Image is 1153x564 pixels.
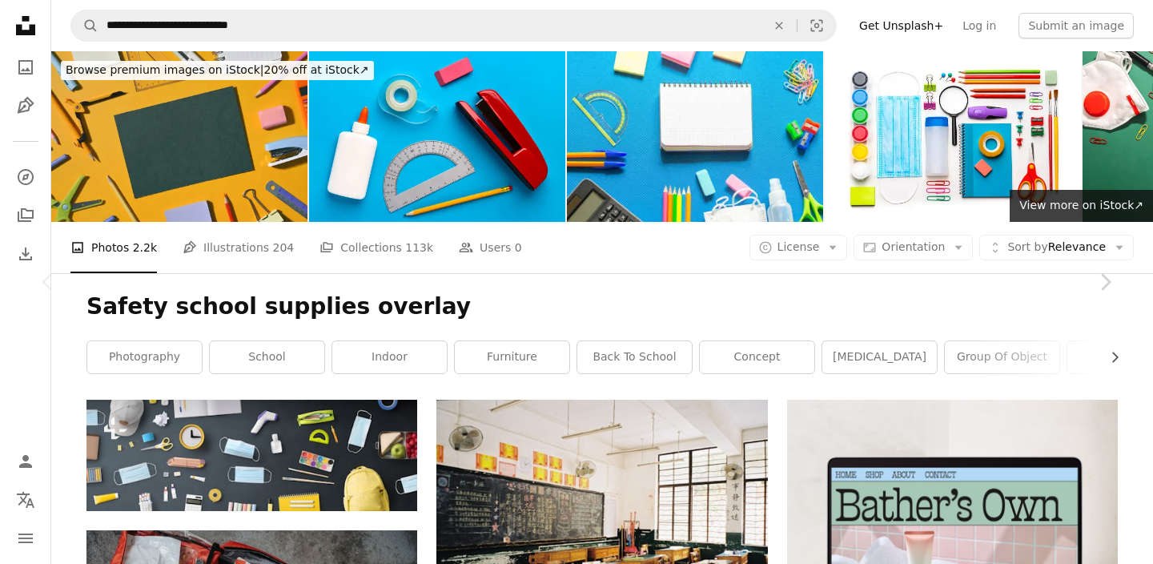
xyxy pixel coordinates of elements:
[10,522,42,554] button: Menu
[319,222,433,273] a: Collections 113k
[10,51,42,83] a: Photos
[979,235,1134,260] button: Sort byRelevance
[850,13,953,38] a: Get Unsplash+
[1007,240,1106,256] span: Relevance
[1010,190,1153,222] a: View more on iStock↗
[405,239,433,256] span: 113k
[700,341,814,373] a: concept
[455,341,569,373] a: furniture
[86,292,1118,321] h1: Safety school supplies overlay
[436,503,767,518] a: a classroom filled with desks and a chalkboard
[87,341,202,373] a: photography
[515,239,522,256] span: 0
[86,400,417,511] img: A flat lay top view of face mask and school supplies, back to school and coronavirus concept.
[822,341,937,373] a: [MEDICAL_DATA]
[309,51,565,222] img: Colorful School Supplies on a Blue Background
[71,10,98,41] button: Search Unsplash
[797,10,836,41] button: Visual search
[567,51,823,222] img: Blank graphing paper notebook with school supplies frame against a bright blue wall. Copy space.b...
[210,341,324,373] a: school
[70,10,837,42] form: Find visuals sitewide
[51,51,384,90] a: Browse premium images on iStock|20% off at iStock↗
[854,235,973,260] button: Orientation
[777,240,820,253] span: License
[273,239,295,256] span: 204
[10,161,42,193] a: Explore
[1019,199,1143,211] span: View more on iStock ↗
[1018,13,1134,38] button: Submit an image
[459,222,522,273] a: Users 0
[183,222,294,273] a: Illustrations 204
[66,63,369,76] span: 20% off at iStock ↗
[10,445,42,477] a: Log in / Sign up
[761,10,797,41] button: Clear
[66,63,263,76] span: Browse premium images on iStock |
[945,341,1059,373] a: group of object
[51,51,307,222] img: Flat lay empty green paper surrounded by various school supplies on yellow background.
[332,341,447,373] a: indoor
[10,484,42,516] button: Language
[10,90,42,122] a: Illustrations
[882,240,945,253] span: Orientation
[577,341,692,373] a: back to school
[86,448,417,462] a: A flat lay top view of face mask and school supplies, back to school and coronavirus concept.
[953,13,1006,38] a: Log in
[749,235,848,260] button: License
[1007,240,1047,253] span: Sort by
[1057,205,1153,359] a: Next
[10,199,42,232] a: Collections
[825,51,1081,222] img: School supplies, protective face mask and hand sanitizer shot from above on white background.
